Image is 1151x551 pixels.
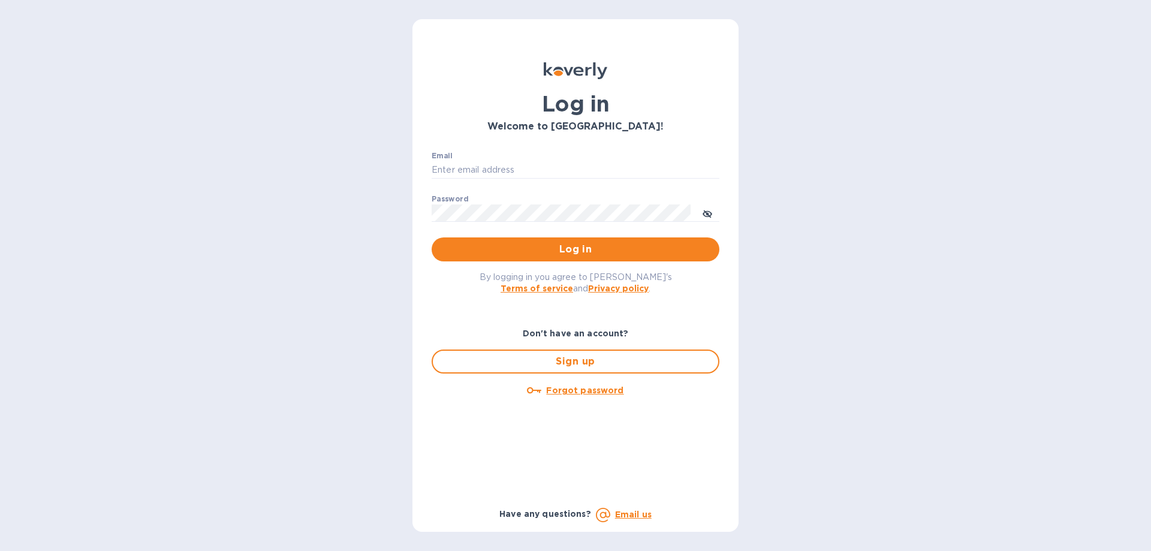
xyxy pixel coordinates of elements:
[480,272,672,293] span: By logging in you agree to [PERSON_NAME]'s and .
[588,284,649,293] a: Privacy policy
[432,195,468,203] label: Password
[432,350,719,374] button: Sign up
[501,284,573,293] a: Terms of service
[523,329,629,338] b: Don't have an account?
[432,121,719,133] h3: Welcome to [GEOGRAPHIC_DATA]!
[432,91,719,116] h1: Log in
[544,62,607,79] img: Koverly
[499,509,591,519] b: Have any questions?
[432,161,719,179] input: Enter email address
[546,386,623,395] u: Forgot password
[432,152,453,159] label: Email
[441,242,710,257] span: Log in
[442,354,709,369] span: Sign up
[615,510,652,519] a: Email us
[432,237,719,261] button: Log in
[695,201,719,225] button: toggle password visibility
